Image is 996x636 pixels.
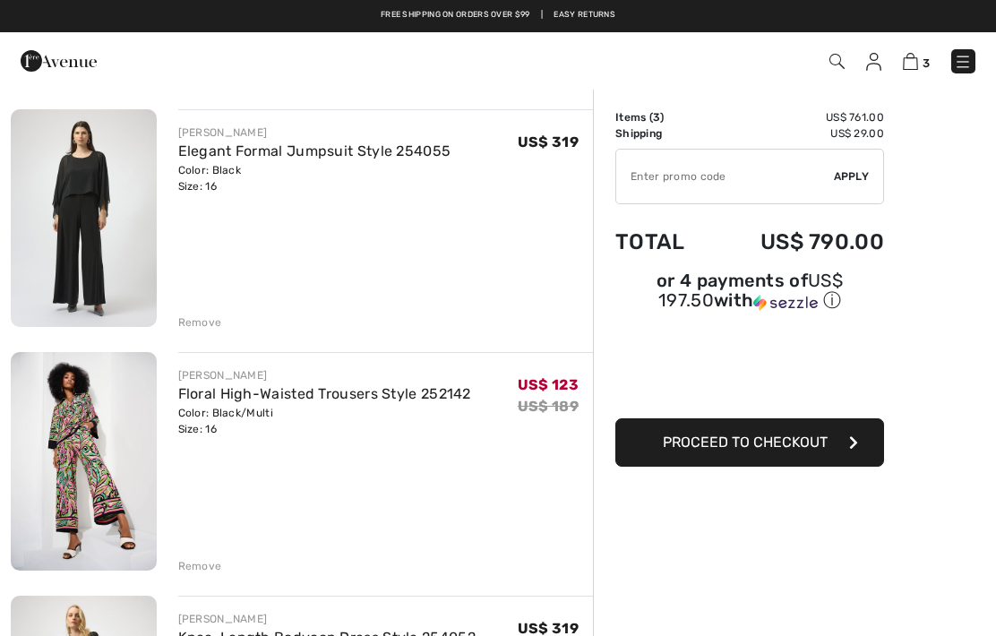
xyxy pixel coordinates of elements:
input: Promo code [616,150,834,203]
span: 3 [653,111,660,124]
div: or 4 payments ofUS$ 197.50withSezzle Click to learn more about Sezzle [615,272,884,319]
div: [PERSON_NAME] [178,611,476,627]
span: US$ 123 [518,376,579,393]
img: Menu [954,53,972,71]
span: US$ 197.50 [658,270,843,311]
img: Sezzle [753,295,818,311]
div: Color: Black/Multi Size: 16 [178,405,471,437]
div: Remove [178,558,222,574]
td: Shipping [615,125,712,142]
div: Remove [178,314,222,331]
a: Floral High-Waisted Trousers Style 252142 [178,385,471,402]
a: Free shipping on orders over $99 [381,9,530,21]
img: My Info [866,53,881,71]
a: 1ère Avenue [21,51,97,68]
span: US$ 319 [518,133,579,150]
img: Elegant Formal Jumpsuit Style 254055 [11,109,157,327]
a: Easy Returns [554,9,615,21]
span: Apply [834,168,870,185]
span: 3 [923,56,930,70]
td: US$ 29.00 [712,125,884,142]
div: [PERSON_NAME] [178,367,471,383]
img: Shopping Bag [903,53,918,70]
span: Proceed to Checkout [663,434,828,451]
img: 1ère Avenue [21,43,97,79]
div: Color: Black Size: 16 [178,162,451,194]
div: [PERSON_NAME] [178,125,451,141]
td: US$ 790.00 [712,211,884,272]
td: Total [615,211,712,272]
iframe: PayPal [615,319,884,412]
s: US$ 189 [518,398,579,415]
img: Floral High-Waisted Trousers Style 252142 [11,352,157,571]
a: Elegant Formal Jumpsuit Style 254055 [178,142,451,159]
img: Search [829,54,845,69]
span: | [541,9,543,21]
div: or 4 payments of with [615,272,884,313]
td: US$ 761.00 [712,109,884,125]
a: 3 [903,50,930,72]
td: Items ( ) [615,109,712,125]
button: Proceed to Checkout [615,418,884,467]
